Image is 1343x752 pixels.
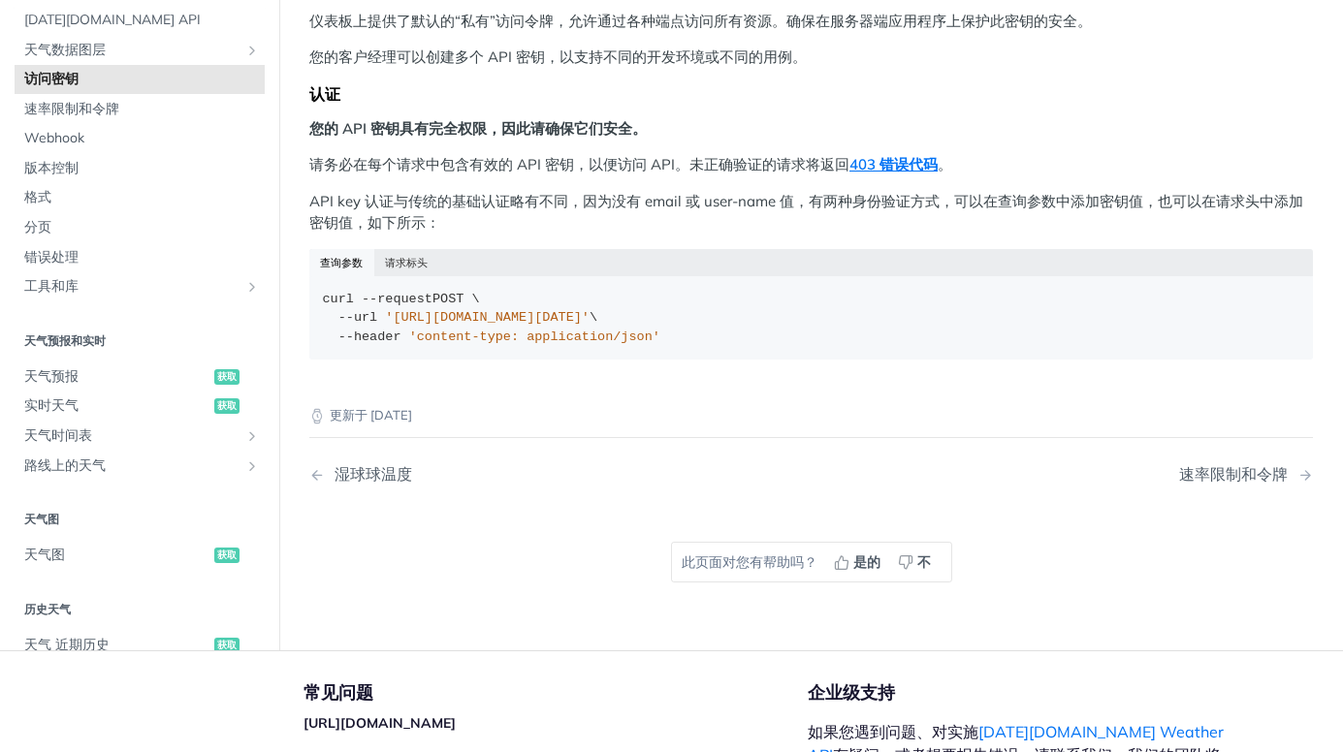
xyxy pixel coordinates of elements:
span: --header [338,329,401,344]
a: 天气预报获取 [15,362,265,392]
h2: 天气图 [15,512,265,529]
span: --request [362,292,432,306]
h2: 天气预报和实时 [15,332,265,350]
a: 版本控制 [15,154,265,183]
span: 版本控制 [24,159,260,178]
span: 获取 [214,548,240,564]
div: POST \ \ [323,290,1300,347]
div: 认证 [309,84,1313,104]
font: 此页面对您有帮助吗？ [682,552,817,573]
span: 天气预报 [24,367,209,387]
span: 获取 [214,638,240,653]
span: 天气数据图层 [24,41,240,60]
span: 错误处理 [24,248,260,267]
strong: 您的 API 密钥具有完全权限，因此请确保它们安全。 [309,119,647,138]
a: 实时天气获取 [15,392,265,422]
h2: 历史天气 [15,601,265,618]
button: 显示天气数据图层的子页面 [244,43,260,58]
p: 请务必在每个请求中包含有效的 API 密钥，以便访问 API。未正确验证的请求将返回 。 [309,154,1313,176]
a: Webhook [15,125,265,154]
span: 访问密钥 [24,71,260,90]
span: 分页 [24,219,260,238]
span: 'content-type: application/json' [409,329,660,344]
p: API key 认证与传统的基础认证略有不同，因为没有 email 或 user-name 值，有两种身份验证方式，可以在查询参数中添加密钥值，也可以在请求头中添加密钥值，如下所示： [309,191,1313,235]
span: 获取 [214,399,240,415]
span: --url [338,310,378,325]
button: 显示天气时间线的子页面 [244,428,260,444]
a: 访问密钥 [15,66,265,95]
a: 工具和库显示工具和库的子页面 [15,273,265,302]
a: 下一页：速率限制和令牌 [1179,465,1313,484]
h5: 企业级支持 [808,681,1262,705]
span: curl [323,292,354,306]
span: 工具和库 [24,278,240,298]
a: 天气图获取 [15,542,265,571]
a: 403 错误代码 [849,155,938,173]
a: [DATE][DOMAIN_NAME] API [15,6,265,35]
a: 天气时间表显示天气时间线的子页面 [15,422,265,451]
nav: 分页控件 [309,446,1313,503]
button: 是的 [827,548,891,577]
p: 仪表板上提供了默认的“私有”访问令牌，允许通过各种端点访问所有资源。确保在服务器端应用程序上保护此密钥的安全。 [309,11,1313,33]
span: 是的 [853,552,880,573]
a: 速率限制和令牌 [15,95,265,124]
a: 分页 [15,214,265,243]
p: 您的客户经理可以创建多个 API 密钥，以支持不同的开发环境或不同的用例。 [309,47,1313,69]
button: 显示工具和库的子页面 [244,280,260,296]
div: 湿球球温度 [325,465,412,484]
span: Webhook [24,130,260,149]
span: 实时天气 [24,397,209,417]
a: 路线上的天气显示路线天气的子页面 [15,452,265,481]
span: 格式 [24,189,260,208]
span: 天气 近期历史 [24,636,209,655]
div: 速率限制和令牌 [1179,465,1297,484]
span: 天气时间表 [24,426,240,446]
a: 天气 近期历史获取 [15,631,265,660]
span: 天气图 [24,547,209,566]
button: 请求标头 [374,249,439,276]
button: 不 [891,548,942,577]
span: '[URL][DOMAIN_NAME][DATE]' [385,310,590,325]
font: 更新于 [DATE] [330,406,412,425]
span: 不 [917,552,931,573]
a: [URL][DOMAIN_NAME] [304,714,456,732]
a: 上一页： 湿球球温度 [309,465,740,484]
button: 显示路线天气的子页面 [244,458,260,474]
a: 错误处理 [15,243,265,272]
a: 天气数据图层显示天气数据图层的子页面 [15,36,265,65]
span: 速率限制和令牌 [24,100,260,119]
span: [DATE][DOMAIN_NAME] API [24,11,260,30]
span: 路线上的天气 [24,456,240,476]
span: 获取 [214,369,240,385]
h5: 常见问题 [304,681,808,705]
a: 格式 [15,184,265,213]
